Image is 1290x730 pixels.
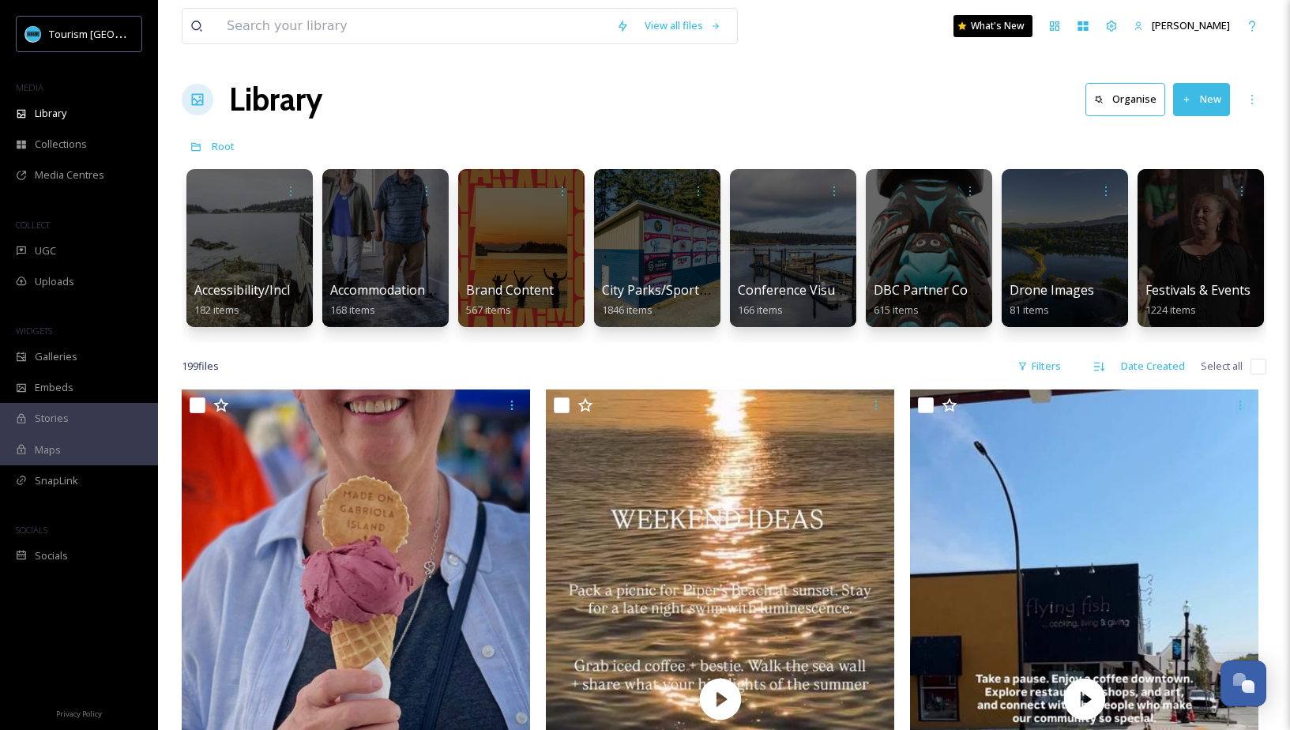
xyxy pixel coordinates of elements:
[602,281,746,299] span: City Parks/Sport Images
[194,281,328,299] span: Accessibility/Inclusivity
[35,442,61,457] span: Maps
[602,283,746,317] a: City Parks/Sport Images1846 items
[1010,283,1094,317] a: Drone Images81 items
[874,303,919,317] span: 615 items
[1010,351,1069,382] div: Filters
[35,167,104,182] span: Media Centres
[953,15,1032,37] a: What's New
[1113,351,1193,382] div: Date Created
[466,283,554,317] a: Brand Content567 items
[56,709,102,719] span: Privacy Policy
[738,281,852,299] span: Conference Visuals
[16,81,43,93] span: MEDIA
[1201,359,1243,374] span: Select all
[35,473,78,488] span: SnapLink
[466,281,554,299] span: Brand Content
[637,10,729,41] a: View all files
[330,283,470,317] a: Accommodations by Biz168 items
[1085,83,1165,115] button: Organise
[466,303,511,317] span: 567 items
[49,26,190,41] span: Tourism [GEOGRAPHIC_DATA]
[16,524,47,536] span: SOCIALS
[56,703,102,722] a: Privacy Policy
[35,548,68,563] span: Socials
[35,137,87,152] span: Collections
[330,303,375,317] span: 168 items
[219,9,608,43] input: Search your library
[35,106,66,121] span: Library
[330,281,470,299] span: Accommodations by Biz
[1145,281,1251,299] span: Festivals & Events
[16,325,52,337] span: WIDGETS
[1145,283,1251,317] a: Festivals & Events1224 items
[229,76,322,123] a: Library
[602,303,653,317] span: 1846 items
[1010,303,1049,317] span: 81 items
[738,283,852,317] a: Conference Visuals166 items
[16,219,50,231] span: COLLECT
[25,26,41,42] img: tourism_nanaimo_logo.jpeg
[1152,18,1230,32] span: [PERSON_NAME]
[1126,10,1238,41] a: [PERSON_NAME]
[35,274,74,289] span: Uploads
[35,411,69,426] span: Stories
[194,283,328,317] a: Accessibility/Inclusivity182 items
[874,283,1006,317] a: DBC Partner Contrent615 items
[1145,303,1196,317] span: 1224 items
[194,303,239,317] span: 182 items
[1010,281,1094,299] span: Drone Images
[738,303,783,317] span: 166 items
[874,281,1006,299] span: DBC Partner Contrent
[1173,83,1230,115] button: New
[212,139,235,153] span: Root
[182,359,219,374] span: 199 file s
[35,380,73,395] span: Embeds
[35,349,77,364] span: Galleries
[212,137,235,156] a: Root
[35,243,56,258] span: UGC
[1085,83,1173,115] a: Organise
[1220,660,1266,706] button: Open Chat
